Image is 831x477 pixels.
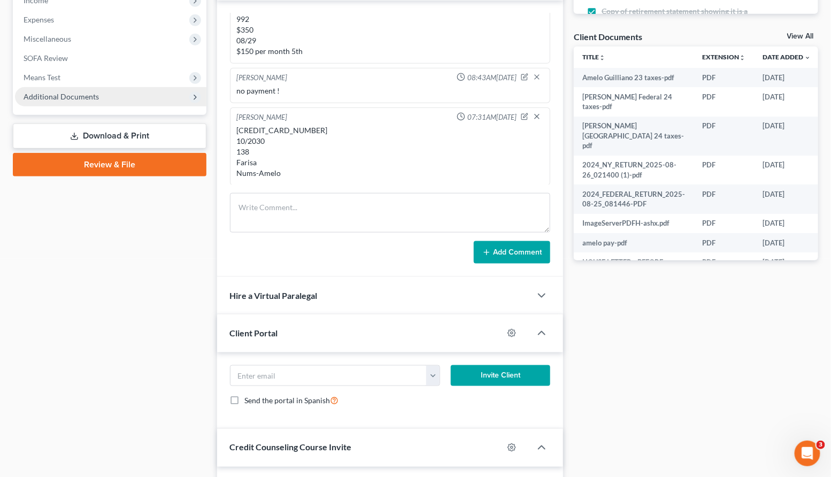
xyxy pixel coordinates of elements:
[694,68,754,87] td: PDF
[787,33,814,40] a: View All
[237,125,544,179] div: [CREDIT_CARD_NUMBER] 10/2030 138 Farisa Nums-Amelo
[15,49,206,68] a: SOFA Review
[24,34,71,43] span: Miscellaneous
[451,365,551,387] button: Invite Client
[574,252,694,282] td: HOUSE LETTER - BEFORE FILING (2)-pdf
[230,366,427,386] input: Enter email
[237,73,288,83] div: [PERSON_NAME]
[694,214,754,233] td: PDF
[24,73,60,82] span: Means Test
[754,117,819,156] td: [DATE]
[694,184,754,214] td: PDF
[574,117,694,156] td: [PERSON_NAME] [GEOGRAPHIC_DATA] 24 taxes-pdf
[574,68,694,87] td: Amelo Guilliano 23 taxes-pdf
[574,31,642,42] div: Client Documents
[574,87,694,117] td: [PERSON_NAME] Federal 24 taxes-pdf
[763,53,811,61] a: Date Added expand_more
[694,252,754,282] td: PDF
[230,290,318,301] span: Hire a Virtual Paralegal
[230,442,352,452] span: Credit Counseling Course Invite
[754,87,819,117] td: [DATE]
[754,184,819,214] td: [DATE]
[230,328,278,338] span: Client Portal
[702,53,745,61] a: Extensionunfold_more
[694,117,754,156] td: PDF
[754,214,819,233] td: [DATE]
[24,53,68,63] span: SOFA Review
[237,86,544,96] div: no payment !
[467,73,517,83] span: 08:43AM[DATE]
[24,92,99,101] span: Additional Documents
[237,112,288,123] div: [PERSON_NAME]
[13,124,206,149] a: Download & Print
[804,55,811,61] i: expand_more
[467,112,517,122] span: 07:31AM[DATE]
[474,241,550,264] button: Add Comment
[574,233,694,252] td: amelo pay-pdf
[754,156,819,185] td: [DATE]
[574,214,694,233] td: ImageServerPDFH-ashx.pdf
[795,441,820,466] iframe: Intercom live chat
[739,55,745,61] i: unfold_more
[574,156,694,185] td: 2024_NY_RETURN_2025-08-26_021400 (1)-pdf
[24,15,54,24] span: Expenses
[599,55,605,61] i: unfold_more
[694,156,754,185] td: PDF
[754,233,819,252] td: [DATE]
[13,153,206,176] a: Review & File
[602,6,748,27] span: Copy of retirement statement showing it is a exempt asset if any
[754,252,819,282] td: [DATE]
[817,441,825,449] span: 3
[694,233,754,252] td: PDF
[754,68,819,87] td: [DATE]
[582,53,605,61] a: Titleunfold_more
[245,396,330,405] span: Send the portal in Spanish
[574,184,694,214] td: 2024_FEDERAL_RETURN_2025-08-25_081446-PDF
[694,87,754,117] td: PDF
